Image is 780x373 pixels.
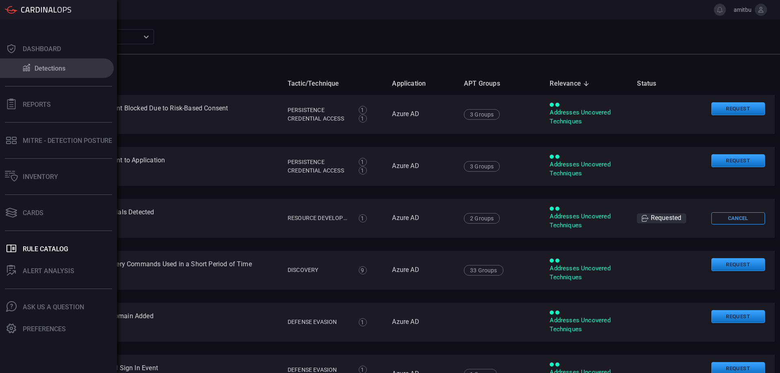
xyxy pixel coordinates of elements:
div: MITRE - Detection Posture [23,137,112,144]
button: Request [711,154,765,168]
span: Status [637,79,667,88]
span: amitbu [729,6,752,13]
div: Addresses Uncovered Techniques [550,212,624,230]
div: 9 [359,266,367,274]
td: Azure AD - Multiple Discovery Commands Used in a Short Period of Time [32,251,281,290]
div: 1 [359,214,367,222]
div: 1 [359,318,367,326]
div: 3 Groups [464,161,500,172]
button: Request [711,102,765,116]
td: Azure AD - End User Consent Blocked Due to Risk-Based Consent [32,95,281,134]
td: Azure AD [386,251,457,290]
div: 1 [359,114,367,123]
th: Tactic/Technique [281,72,386,95]
td: Azure AD - End User Consent to Application [32,147,281,186]
div: Requested [637,213,686,223]
div: Credential Access [288,114,350,123]
div: 1 [359,166,367,175]
div: Preferences [23,325,66,333]
div: Addresses Uncovered Techniques [550,264,624,282]
div: 33 Groups [464,265,503,276]
div: Rule Catalog [23,245,68,253]
td: Azure AD [386,303,457,342]
span: Relevance [550,79,591,88]
td: Azure AD [386,95,457,134]
div: Credential Access [288,166,350,175]
div: Reports [23,101,51,108]
div: Addresses Uncovered Techniques [550,108,624,126]
div: Addresses Uncovered Techniques [550,316,624,334]
div: 3 Groups [464,109,500,120]
div: 1 [359,106,367,114]
td: Azure AD [386,147,457,186]
div: Ask Us A Question [23,303,84,311]
td: Azure AD - New Custom Domain Added [32,303,281,342]
div: 2 Groups [464,213,500,224]
div: Resource Development [288,214,350,222]
div: Addresses Uncovered Techniques [550,160,624,178]
div: Dashboard [23,45,61,53]
div: Persistence [288,158,350,166]
td: Azure AD [386,199,457,238]
td: Azure AD - Leaked Credentials Detected [32,199,281,238]
button: Request [711,310,765,323]
div: Cards [23,209,43,217]
div: Defense Evasion [288,318,350,326]
button: Request [711,258,765,272]
th: APT Groups [457,72,543,95]
button: Cancel [711,212,765,225]
div: Detections [35,65,65,72]
div: 1 [359,158,367,166]
div: Inventory [23,173,58,181]
div: Discovery [288,266,350,274]
div: Persistence [288,106,350,114]
div: ALERT ANALYSIS [23,267,74,275]
span: Application [392,79,436,88]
